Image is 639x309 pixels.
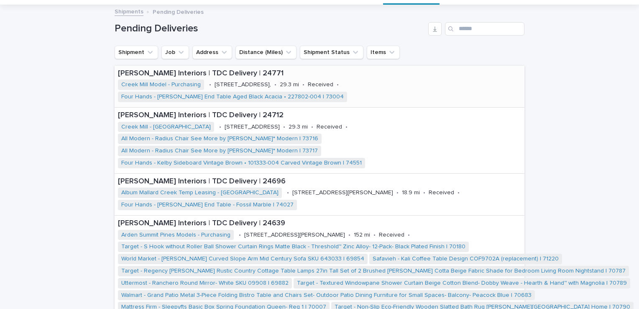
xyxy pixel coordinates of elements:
[121,268,626,275] a: Target - Regency [PERSON_NAME] Rustic Country Cottage Table Lamps 27in Tall Set of 2 Brushed [PER...
[115,6,143,16] a: Shipments
[121,147,318,154] a: All Modern - Radius Chair See More by [PERSON_NAME]* Modern | 73717
[283,124,285,131] p: •
[209,81,211,88] p: •
[429,189,454,196] p: Received
[274,81,276,88] p: •
[408,232,410,239] p: •
[280,81,299,88] p: 29.3 mi
[308,81,333,88] p: Received
[121,232,230,239] a: Arden Summit Pines Models - Purchasing
[225,124,280,131] p: [STREET_ADDRESS]
[219,124,221,131] p: •
[337,81,339,88] p: •
[161,46,189,59] button: Job
[239,232,241,239] p: •
[115,23,425,35] h1: Pending Deliveries
[121,81,201,88] a: Creek Mill Model - Purchasing
[297,280,627,287] a: Target - Textured Windowpane Shower Curtain Beige Cotton Blend- Dobby Weave - Hearth & Hand™ with...
[300,46,363,59] button: Shipment Status
[115,66,524,108] a: [PERSON_NAME] Interiors | TDC Delivery | 24771Creek Mill Model - Purchasing •[STREET_ADDRESS],•29...
[373,232,376,239] p: •
[289,124,308,131] p: 29.3 mi
[244,232,345,239] p: [STREET_ADDRESS][PERSON_NAME]
[121,124,211,131] a: Creek Mill - [GEOGRAPHIC_DATA]
[121,160,362,167] a: Four Hands - Kelby Sideboard Vintage Brown • 101333-004 Carved Vintage Brown | 74551
[402,189,420,196] p: 18.9 mi
[458,189,460,196] p: •
[235,46,296,59] button: Distance (Miles)
[115,46,158,59] button: Shipment
[121,280,289,287] a: Uttermost - Ranchero Round Mirror- White SKU 09908 | 69882
[292,189,393,196] p: [STREET_ADDRESS][PERSON_NAME]
[317,124,342,131] p: Received
[287,189,289,196] p: •
[118,177,521,186] p: [PERSON_NAME] Interiors | TDC Delivery | 24696
[118,111,521,120] p: [PERSON_NAME] Interiors | TDC Delivery | 24712
[348,232,350,239] p: •
[121,135,318,142] a: All Modern - Radius Chair See More by [PERSON_NAME]* Modern | 73716
[302,81,304,88] p: •
[121,243,465,250] a: Target - S Hook without Roller Ball Shower Curtain Rings Matte Black - Threshold™ Zinc Alloy- 12-...
[121,292,532,299] a: Walmart - Grand Patio Metal 3-Piece Folding Bistro Table and Chairs Set- Outdoor Patio Dining Fur...
[121,255,364,263] a: World Market - [PERSON_NAME] Curved Slope Arm Mid Century Sofa SKU 643033 | 69854
[367,46,400,59] button: Items
[379,232,404,239] p: Received
[115,108,524,174] a: [PERSON_NAME] Interiors | TDC Delivery | 24712Creek Mill - [GEOGRAPHIC_DATA] •[STREET_ADDRESS]•29...
[121,93,344,100] a: Four Hands - [PERSON_NAME] End Table Aged Black Acacia • 227802-004 | 73004
[345,124,348,131] p: •
[423,189,425,196] p: •
[192,46,232,59] button: Address
[311,124,313,131] p: •
[121,189,279,196] a: Album Mallard Creek Temp Leasing - [GEOGRAPHIC_DATA]
[215,81,271,88] p: [STREET_ADDRESS],
[373,255,559,263] a: Safavieh - Kali Coffee Table Design COF9702A (replacement) | 71220
[354,232,370,239] p: 152 mi
[445,22,524,36] input: Search
[153,7,204,16] p: Pending Deliveries
[396,189,399,196] p: •
[115,174,524,216] a: [PERSON_NAME] Interiors | TDC Delivery | 24696Album Mallard Creek Temp Leasing - [GEOGRAPHIC_DATA...
[118,69,521,78] p: [PERSON_NAME] Interiors | TDC Delivery | 24771
[121,201,294,209] a: Four Hands - [PERSON_NAME] End Table - Fossil Marble | 74027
